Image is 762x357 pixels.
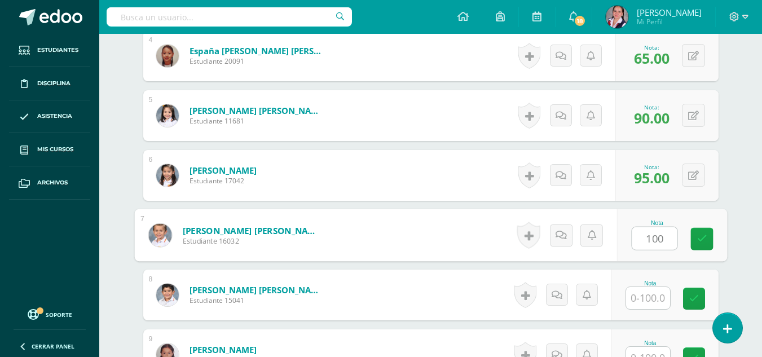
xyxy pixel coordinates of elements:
[190,45,325,56] a: España [PERSON_NAME] [PERSON_NAME]
[190,344,257,355] a: [PERSON_NAME]
[190,296,325,305] span: Estudiante 15041
[156,164,179,187] img: dc1d9c03314ad1244d0f53fa4f271bc5.png
[606,6,628,28] img: c2f722f83b2fd9b087aa4785765f22dc.png
[634,163,669,171] div: Nota:
[634,168,669,187] span: 95.00
[107,7,352,27] input: Busca un usuario...
[637,17,702,27] span: Mi Perfil
[190,165,257,176] a: [PERSON_NAME]
[37,178,68,187] span: Archivos
[9,100,90,134] a: Asistencia
[190,105,325,116] a: [PERSON_NAME] [PERSON_NAME]
[634,103,669,111] div: Nota:
[9,166,90,200] a: Archivos
[148,223,171,246] img: f43518a5664f98d0a4115dec9880807f.png
[190,116,325,126] span: Estudiante 11681
[37,112,72,121] span: Asistencia
[156,45,179,67] img: 25ab0f80e0c83a2f5e8b568297d9d8f4.png
[634,43,669,51] div: Nota:
[626,340,675,346] div: Nota
[37,46,78,55] span: Estudiantes
[182,224,321,236] a: [PERSON_NAME] [PERSON_NAME]
[634,108,669,127] span: 90.00
[37,145,73,154] span: Mis cursos
[37,79,71,88] span: Disciplina
[14,306,86,321] a: Soporte
[9,34,90,67] a: Estudiantes
[626,280,675,287] div: Nota
[190,56,325,66] span: Estudiante 20091
[9,133,90,166] a: Mis cursos
[637,7,702,18] span: [PERSON_NAME]
[156,284,179,306] img: 5b71719d9f4e58de89bce76bd89255a1.png
[182,236,321,246] span: Estudiante 16032
[626,287,670,309] input: 0-100.0
[574,15,586,27] span: 18
[190,284,325,296] a: [PERSON_NAME] [PERSON_NAME]
[634,49,669,68] span: 65.00
[632,227,677,250] input: 0-100.0
[190,176,257,186] span: Estudiante 17042
[46,311,72,319] span: Soporte
[32,342,74,350] span: Cerrar panel
[9,67,90,100] a: Disciplina
[631,220,682,226] div: Nota
[156,104,179,127] img: 01c5afe7545dac880000444ef5134dac.png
